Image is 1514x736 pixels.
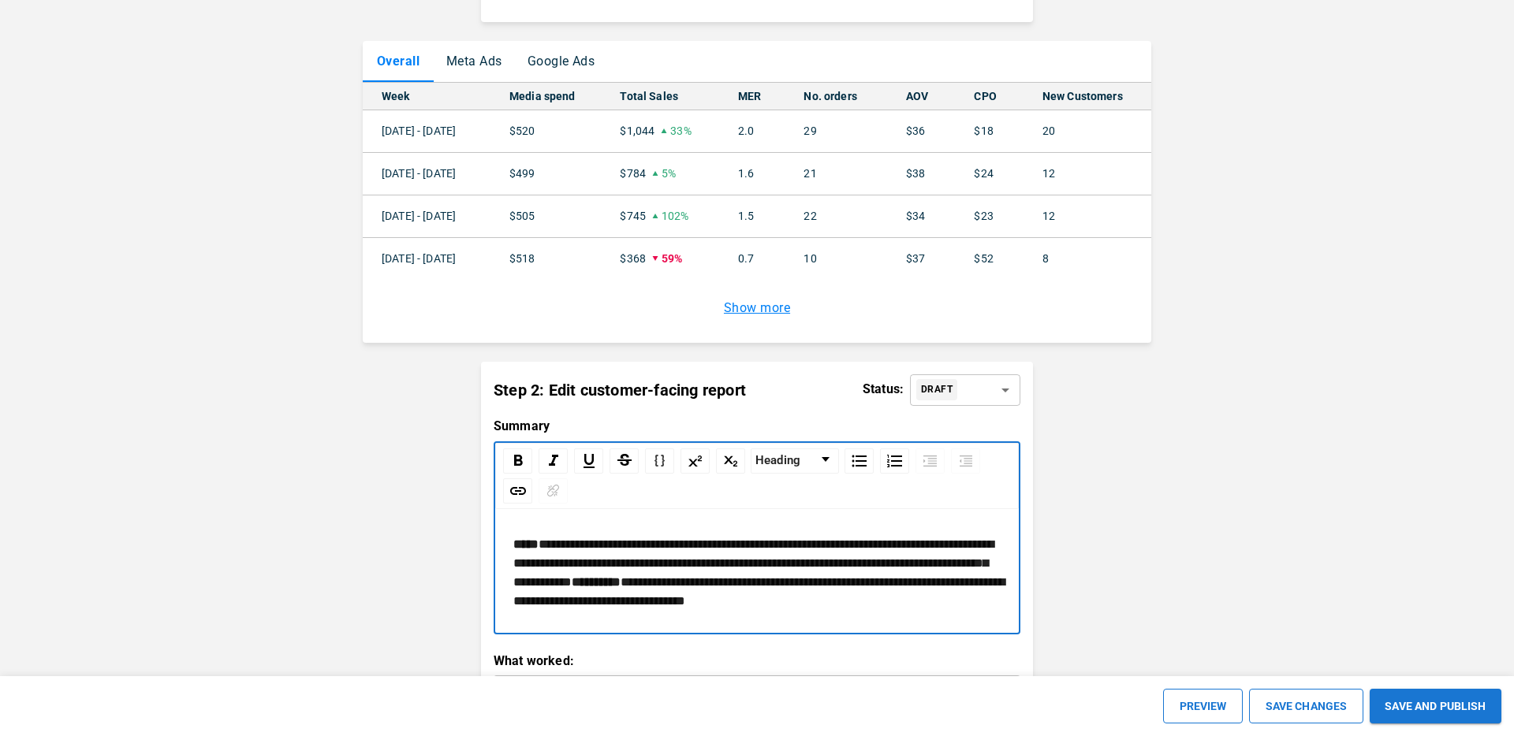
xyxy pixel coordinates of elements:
p: $1,044 [620,123,654,139]
div: Monospace [645,448,674,474]
a: Block Type [751,449,838,473]
td: $37 [887,237,955,280]
p: $745 [620,208,646,225]
button: Meta Ads [434,41,515,82]
td: 1.6 [719,152,785,195]
td: 20 [1024,110,1151,152]
td: 10 [785,237,887,280]
div: rdw-inline-control [500,448,748,474]
th: AOV [887,83,955,110]
button: SAVE AND PUBLISH [1370,689,1501,723]
td: 12 [1024,195,1151,237]
button: SAVE CHANGES [1249,689,1363,723]
div: rdw-dropdown [751,448,839,474]
td: [DATE] - [DATE] [363,110,490,152]
p: 5% [662,165,676,182]
th: MER [719,83,785,110]
td: 2.0 [719,110,785,152]
td: $36 [887,110,955,152]
div: Outdent [951,448,980,474]
button: Google Ads [515,41,608,82]
th: New Customers [1024,83,1151,110]
p: Step 2: Edit customer-facing report [494,378,746,402]
div: rdw-toolbar [495,443,1019,509]
td: 8 [1024,237,1151,280]
td: [DATE] - [DATE] [363,237,490,280]
p: 59% [662,251,682,267]
td: $38 [887,152,955,195]
div: Indent [915,448,945,474]
div: rdw-block-control [748,448,841,474]
div: Unlink [539,478,568,504]
td: $52 [955,237,1023,280]
button: Overall [363,41,434,82]
div: rdw-editor [513,535,1001,611]
td: 12 [1024,152,1151,195]
td: [DATE] - [DATE] [363,152,490,195]
p: What worked: [494,653,1020,670]
td: $24 [955,152,1023,195]
td: [DATE] - [DATE] [363,195,490,237]
td: 29 [785,110,887,152]
td: $499 [490,152,601,195]
button: Show more [718,292,796,324]
div: Link [503,478,532,504]
div: Underline [574,448,603,474]
div: DRAFT [916,379,957,400]
td: 21 [785,152,887,195]
td: $18 [955,110,1023,152]
td: 0.7 [719,237,785,280]
div: Italic [539,448,568,474]
div: Ordered [880,448,909,474]
td: $34 [887,195,955,237]
th: CPO [955,83,1023,110]
td: $23 [955,195,1023,237]
td: 1.5 [719,195,785,237]
td: $505 [490,195,601,237]
p: $784 [620,165,646,182]
div: Subscript [716,448,745,474]
th: Week [363,83,490,110]
th: No. orders [785,83,887,110]
td: $520 [490,110,601,152]
div: Unordered [845,448,874,474]
th: Media spend [490,83,601,110]
p: Status: [863,381,904,398]
div: rdw-link-control [500,478,571,504]
td: 22 [785,195,887,237]
p: Summary [494,418,1020,435]
div: Superscript [681,448,710,474]
p: $368 [620,251,646,267]
div: rdw-wrapper [495,443,1019,633]
div: rdw-list-control [841,448,983,474]
th: Total Sales [601,83,718,110]
div: Strikethrough [610,448,639,474]
button: PREVIEW [1163,689,1243,723]
p: 33% [670,123,691,139]
p: 102% [662,208,689,225]
div: Bold [503,448,532,474]
td: $518 [490,237,601,280]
